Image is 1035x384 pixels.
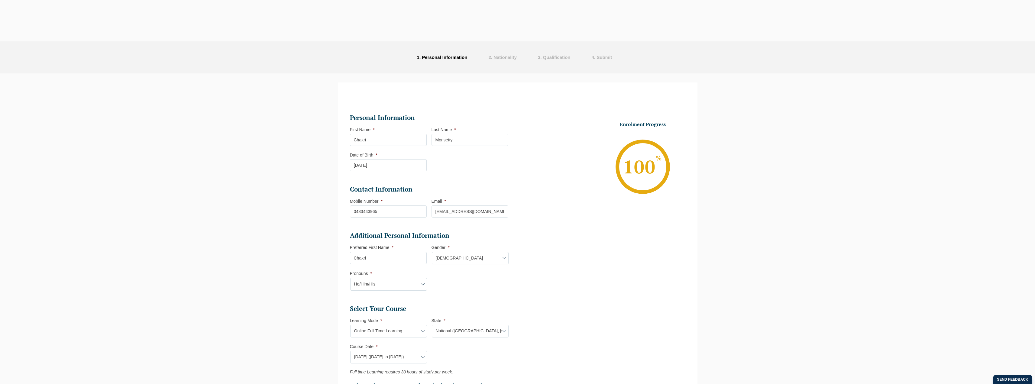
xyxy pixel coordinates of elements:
span: 2 [488,55,491,60]
em: Full time Learning requires 30 hours of study per week. [350,369,453,374]
input: Date of Birth* [350,159,427,171]
h2: Select Your Course [350,305,508,313]
h2: Additional Personal Information [350,231,508,240]
label: Last Name [432,127,456,132]
label: Course Date [350,344,378,349]
sup: % [655,156,662,162]
label: State [432,318,445,323]
span: 1 [417,55,419,60]
h2: Contact Information [350,185,508,194]
span: . Personal Information [419,55,467,60]
span: 3 [538,55,540,60]
span: . Submit [594,55,612,60]
label: Preferred First Name [350,245,393,250]
label: Mobile Number [350,199,383,204]
span: . Qualification [540,55,570,60]
input: Last Name* [432,134,508,146]
input: Preferred First Name* [350,252,427,264]
label: Learning Mode [350,318,382,323]
label: Pronouns [350,271,372,276]
span: 4 [592,55,594,60]
input: First Name* [350,134,427,146]
span: . Nationality [491,55,517,60]
label: Gender [432,245,450,250]
input: Email (Non-University)* [432,205,508,218]
h2: Personal Information [350,114,508,122]
label: Email [432,199,446,204]
input: Mobile No* [350,205,427,218]
h3: Enrolment Progress [605,121,681,127]
label: Date of Birth [350,153,377,157]
label: First Name [350,127,375,132]
span: 100 [623,155,662,179]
